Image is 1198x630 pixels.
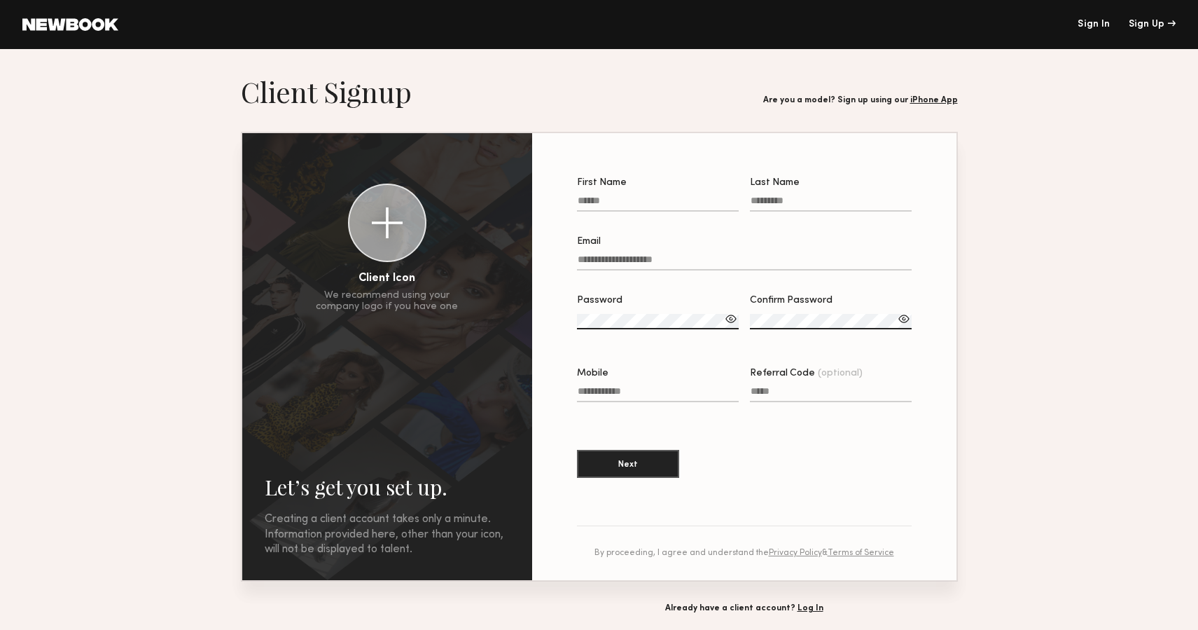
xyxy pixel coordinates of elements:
[750,314,912,329] input: Confirm Password
[750,369,912,378] div: Referral Code
[577,254,912,271] input: Email
[797,604,823,612] a: Log In
[265,512,510,558] div: Creating a client account takes only a minute. Information provided here, other than your icon, w...
[769,549,822,557] a: Privacy Policy
[577,196,739,212] input: First Name
[910,96,958,104] a: iPhone App
[577,296,739,306] div: Password
[316,290,458,313] div: We recommend using your company logo if you have one
[577,237,912,247] div: Email
[750,196,912,212] input: Last Name
[358,273,415,285] div: Client Icon
[750,178,912,188] div: Last Name
[577,386,739,402] input: Mobile
[577,178,739,188] div: First Name
[577,450,679,478] button: Next
[265,473,510,501] h2: Let’s get you set up.
[828,549,894,557] a: Terms of Service
[531,604,958,613] div: Already have a client account?
[763,96,958,105] div: Are you a model? Sign up using our
[1129,20,1176,29] div: Sign Up
[577,314,739,329] input: Password
[818,369,863,378] span: (optional)
[1078,20,1110,29] a: Sign In
[750,296,912,306] div: Confirm Password
[750,386,912,402] input: Referral Code(optional)
[577,369,739,378] div: Mobile
[577,549,912,558] div: By proceeding, I agree and understand the &
[241,74,412,109] h1: Client Signup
